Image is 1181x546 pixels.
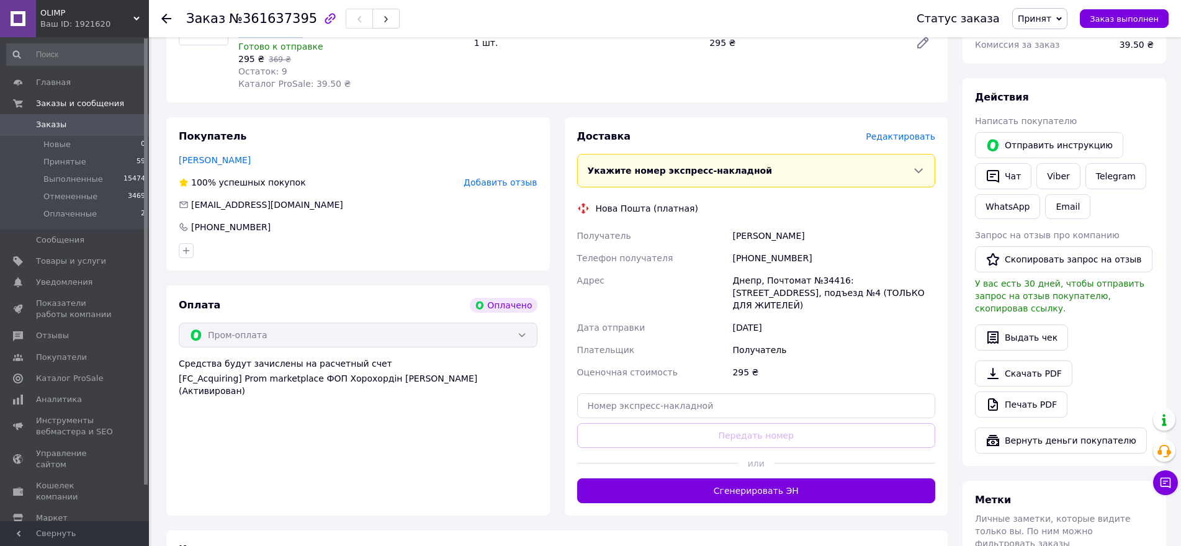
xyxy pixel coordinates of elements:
[1120,40,1154,50] span: 39.50 ₴
[36,352,87,363] span: Покупатели
[975,40,1060,50] span: Комиссия за заказ
[1153,470,1178,495] button: Чат с покупателем
[36,77,71,88] span: Главная
[179,299,220,311] span: Оплата
[36,330,69,341] span: Отзывы
[123,174,145,185] span: 15474
[190,221,272,233] div: [PHONE_NUMBER]
[43,174,103,185] span: Выполненные
[593,202,701,215] div: Нова Пошта (платная)
[179,155,251,165] a: [PERSON_NAME]
[36,235,84,246] span: Сообщения
[36,98,124,109] span: Заказы и сообщения
[866,132,935,141] span: Редактировать
[577,393,936,418] input: Номер экспресс-накладной
[588,166,773,176] span: Укажите номер экспресс-накладной
[577,345,635,355] span: Плательщик
[1045,194,1090,219] button: Email
[36,512,68,524] span: Маркет
[577,253,673,263] span: Телефон получателя
[917,12,1000,25] div: Статус заказа
[40,19,149,30] div: Ваш ID: 1921620
[730,316,938,339] div: [DATE]
[975,360,1072,387] a: Скачать PDF
[1018,14,1051,24] span: Принят
[577,231,631,241] span: Получатель
[179,357,537,397] div: Средства будут зачислены на расчетный счет
[730,225,938,247] div: [PERSON_NAME]
[36,448,115,470] span: Управление сайтом
[975,246,1152,272] button: Скопировать запрос на отзыв
[577,478,936,503] button: Сгенерировать ЭН
[36,415,115,437] span: Инструменты вебмастера и SEO
[238,54,264,64] span: 295 ₴
[141,139,145,150] span: 0
[975,427,1147,454] button: Вернуть деньги покупателю
[1036,163,1080,189] a: Viber
[577,323,645,333] span: Дата отправки
[1080,9,1169,28] button: Заказ выполнен
[975,392,1067,418] a: Печать PDF
[36,373,103,384] span: Каталог ProSale
[1090,14,1159,24] span: Заказ выполнен
[40,7,133,19] span: OLIMP
[36,298,115,320] span: Показатели работы компании
[179,130,246,142] span: Покупатель
[186,11,225,26] span: Заказ
[191,177,216,187] span: 100%
[179,372,537,397] div: [FC_Acquiring] Prom marketplace ФОП Хорохордін [PERSON_NAME] (Активирован)
[469,34,705,51] div: 1 шт.
[238,42,323,51] span: Готово к отправке
[704,34,905,51] div: 295 ₴
[128,191,145,202] span: 3469
[975,279,1144,313] span: У вас есть 30 дней, чтобы отправить запрос на отзыв покупателю, скопировав ссылку.
[975,324,1068,351] button: Выдать чек
[6,43,146,66] input: Поиск
[43,139,71,150] span: Новые
[43,156,86,168] span: Принятые
[975,163,1031,189] button: Чат
[1085,163,1146,189] a: Telegram
[470,298,537,313] div: Оплачено
[910,30,935,55] a: Редактировать
[36,119,66,130] span: Заказы
[975,116,1077,126] span: Написать покупателю
[179,176,306,189] div: успешных покупок
[36,277,92,288] span: Уведомления
[577,275,604,285] span: Адрес
[141,208,145,220] span: 2
[43,208,97,220] span: Оплаченные
[464,177,537,187] span: Добавить отзыв
[738,457,774,470] span: или
[137,156,145,168] span: 59
[730,247,938,269] div: [PHONE_NUMBER]
[730,361,938,383] div: 295 ₴
[43,191,97,202] span: Отмененные
[730,339,938,361] div: Получатель
[36,480,115,503] span: Кошелек компании
[975,132,1123,158] button: Отправить инструкцию
[975,494,1011,506] span: Метки
[238,79,351,89] span: Каталог ProSale: 39.50 ₴
[229,11,317,26] span: №361637395
[36,394,82,405] span: Аналитика
[161,12,171,25] div: Вернуться назад
[191,200,343,210] span: [EMAIL_ADDRESS][DOMAIN_NAME]
[577,130,631,142] span: Доставка
[269,55,291,64] span: 369 ₴
[238,66,287,76] span: Остаток: 9
[975,194,1040,219] a: WhatsApp
[730,269,938,316] div: Днепр, Почтомат №34416: [STREET_ADDRESS], подъезд №4 (ТОЛЬКО ДЛЯ ЖИТЕЛЕЙ)
[975,230,1120,240] span: Запрос на отзыв про компанию
[36,256,106,267] span: Товары и услуги
[577,367,678,377] span: Оценочная стоимость
[975,91,1029,103] span: Действия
